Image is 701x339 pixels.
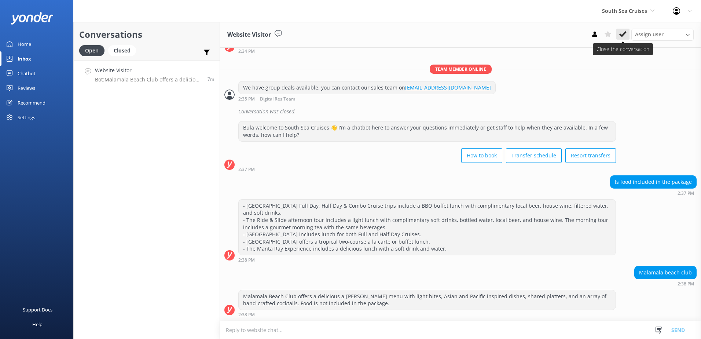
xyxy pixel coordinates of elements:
[32,317,43,332] div: Help
[239,81,495,94] div: We have group deals available. you can contact our sales team on
[18,51,31,66] div: Inbox
[11,12,53,24] img: yonder-white-logo.png
[23,302,52,317] div: Support Docs
[95,66,202,74] h4: Website Visitor
[238,48,616,54] div: 02:34pm 11-Aug-2025 (UTC +12:00) Pacific/Auckland
[430,65,492,74] span: Team member online
[635,266,696,279] div: Malamala beach club
[108,46,140,54] a: Closed
[79,46,108,54] a: Open
[224,105,697,118] div: 2025-08-11T02:35:52.557
[610,190,697,196] div: 02:37pm 11-Aug-2025 (UTC +12:00) Pacific/Auckland
[238,257,616,262] div: 02:38pm 11-Aug-2025 (UTC +12:00) Pacific/Auckland
[238,167,616,172] div: 02:37pm 11-Aug-2025 (UTC +12:00) Pacific/Auckland
[634,281,697,286] div: 02:38pm 11-Aug-2025 (UTC +12:00) Pacific/Auckland
[678,191,694,196] strong: 2:37 PM
[238,258,255,262] strong: 2:38 PM
[405,84,491,91] a: [EMAIL_ADDRESS][DOMAIN_NAME]
[18,110,35,125] div: Settings
[108,45,136,56] div: Closed
[678,282,694,286] strong: 2:38 PM
[238,105,697,118] div: Conversation was closed.
[79,45,104,56] div: Open
[635,30,664,39] span: Assign user
[238,96,496,102] div: 02:35pm 11-Aug-2025 (UTC +12:00) Pacific/Auckland
[610,176,696,188] div: Is food included in the package
[238,313,255,317] strong: 2:38 PM
[227,30,271,40] h3: Website Visitor
[238,97,255,102] strong: 2:35 PM
[18,66,36,81] div: Chatbot
[18,37,31,51] div: Home
[260,97,295,102] span: Digital Res Team
[208,76,214,82] span: 02:38pm 11-Aug-2025 (UTC +12:00) Pacific/Auckland
[565,148,616,163] button: Resort transfers
[95,76,202,83] p: Bot: Malamala Beach Club offers a delicious a-[PERSON_NAME] menu with light bites, Asian and Paci...
[79,28,214,41] h2: Conversations
[461,148,502,163] button: How to book
[74,61,220,88] a: Website VisitorBot:Malamala Beach Club offers a delicious a-[PERSON_NAME] menu with light bites, ...
[506,148,562,163] button: Transfer schedule
[238,49,255,54] strong: 2:34 PM
[602,7,647,14] span: South Sea Cruises
[18,95,45,110] div: Recommend
[239,200,616,255] div: - [GEOGRAPHIC_DATA] Full Day, Half Day & Combo Cruise trips include a BBQ buffet lunch with compl...
[239,290,616,310] div: Malamala Beach Club offers a delicious a-[PERSON_NAME] menu with light bites, Asian and Pacific i...
[631,29,694,40] div: Assign User
[18,81,35,95] div: Reviews
[238,167,255,172] strong: 2:37 PM
[239,121,616,141] div: Bula welcome to South Sea Cruises 👋 I'm a chatbot here to answer your questions immediately or ge...
[238,312,616,317] div: 02:38pm 11-Aug-2025 (UTC +12:00) Pacific/Auckland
